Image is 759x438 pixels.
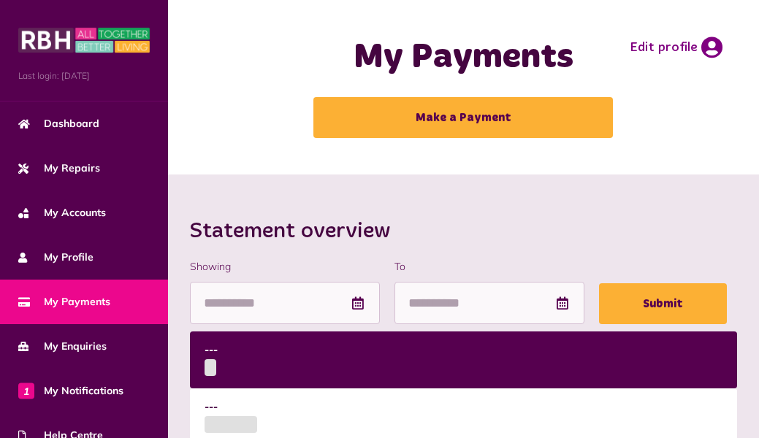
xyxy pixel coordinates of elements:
span: Last login: [DATE] [18,69,150,82]
span: Dashboard [18,116,99,131]
span: My Profile [18,250,94,265]
a: Make a Payment [313,97,613,138]
span: My Enquiries [18,339,107,354]
span: My Accounts [18,205,106,220]
span: My Repairs [18,161,100,176]
img: MyRBH [18,26,150,55]
span: 1 [18,383,34,399]
h1: My Payments [237,36,690,79]
a: Edit profile [630,36,722,58]
span: My Notifications [18,383,123,399]
span: My Payments [18,294,110,310]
